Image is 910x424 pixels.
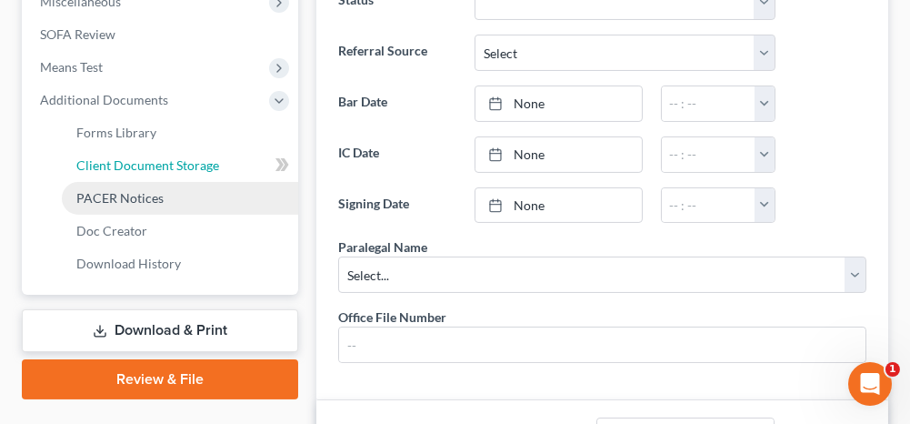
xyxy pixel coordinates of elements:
[62,247,298,280] a: Download History
[76,190,164,206] span: PACER Notices
[662,188,755,223] input: -- : --
[329,187,465,224] label: Signing Date
[329,136,465,173] label: IC Date
[76,125,156,140] span: Forms Library
[475,86,641,121] a: None
[848,362,892,406] iframe: Intercom live chat
[62,182,298,215] a: PACER Notices
[22,309,298,352] a: Download & Print
[329,86,465,122] label: Bar Date
[40,26,115,42] span: SOFA Review
[338,308,446,327] div: Office File Number
[40,92,168,107] span: Additional Documents
[662,137,755,172] input: -- : --
[662,86,755,121] input: -- : --
[62,116,298,149] a: Forms Library
[475,137,641,172] a: None
[885,362,900,377] span: 1
[475,188,641,223] a: None
[62,215,298,247] a: Doc Creator
[40,59,103,75] span: Means Test
[339,328,865,362] input: --
[76,256,181,271] span: Download History
[329,35,465,71] label: Referral Source
[76,223,147,238] span: Doc Creator
[76,157,219,173] span: Client Document Storage
[62,149,298,182] a: Client Document Storage
[338,237,427,257] div: Paralegal Name
[22,359,298,399] a: Review & File
[25,18,298,51] a: SOFA Review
